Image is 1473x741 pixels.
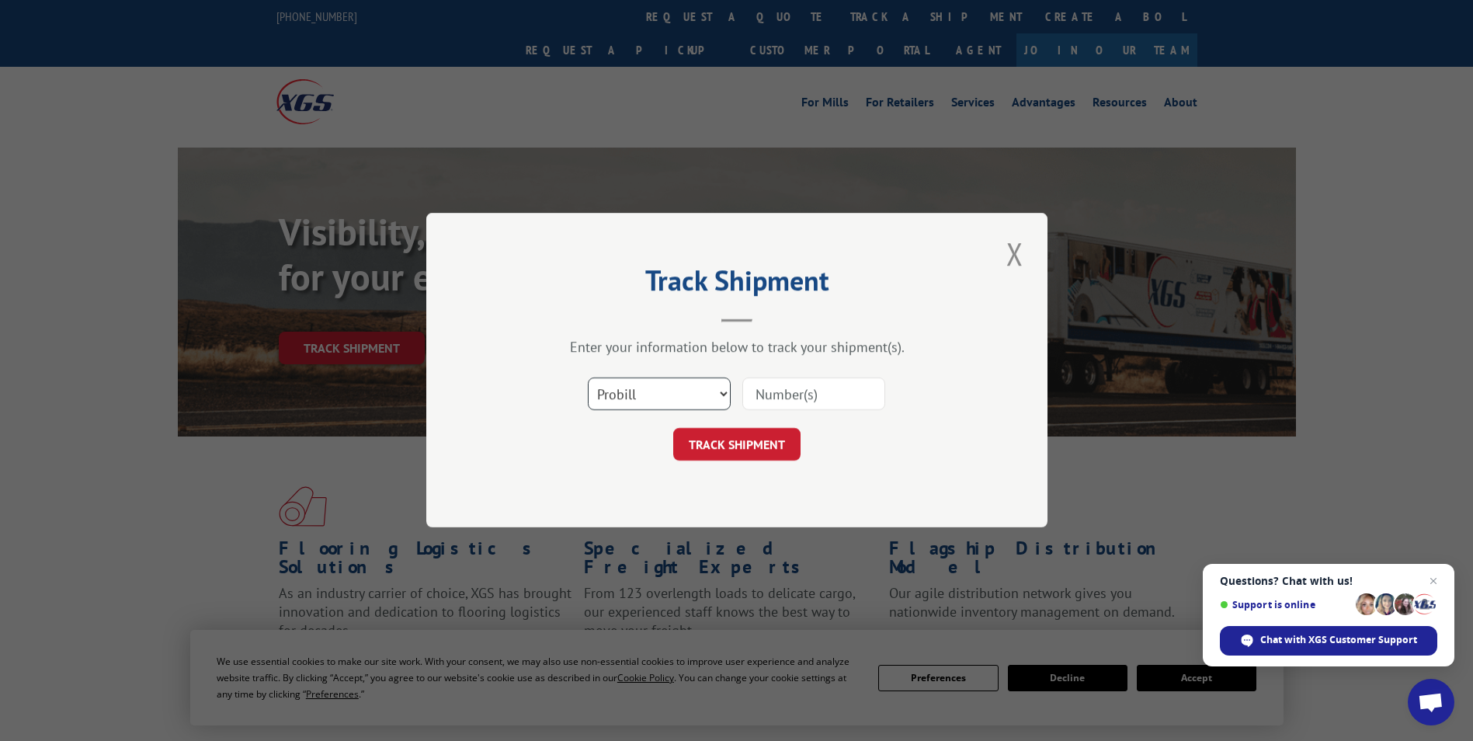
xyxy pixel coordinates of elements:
[1260,633,1417,647] span: Chat with XGS Customer Support
[742,378,885,411] input: Number(s)
[1002,232,1028,275] button: Close modal
[504,339,970,357] div: Enter your information below to track your shipment(s).
[1408,679,1454,725] a: Open chat
[1220,599,1350,611] span: Support is online
[1220,626,1437,656] span: Chat with XGS Customer Support
[1220,575,1437,587] span: Questions? Chat with us!
[673,429,801,461] button: TRACK SHIPMENT
[504,270,970,299] h2: Track Shipment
